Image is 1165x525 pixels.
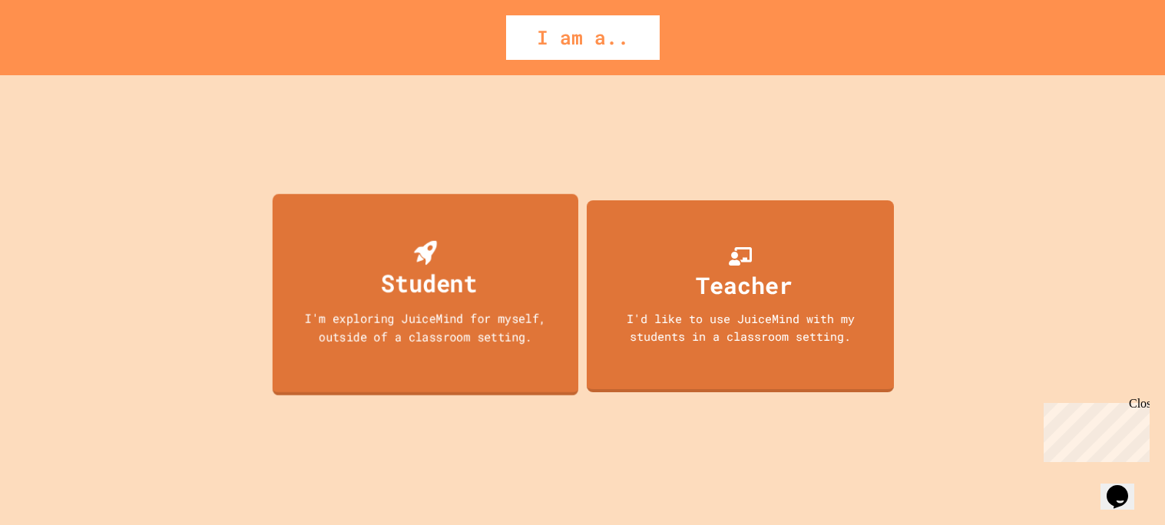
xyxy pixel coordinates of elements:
[602,310,879,345] div: I'd like to use JuiceMind with my students in a classroom setting.
[696,268,793,302] div: Teacher
[381,265,477,301] div: Student
[506,15,660,60] div: I am a..
[6,6,106,97] div: Chat with us now!Close
[287,309,563,345] div: I'm exploring JuiceMind for myself, outside of a classroom setting.
[1038,397,1150,462] iframe: chat widget
[1100,464,1150,510] iframe: chat widget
